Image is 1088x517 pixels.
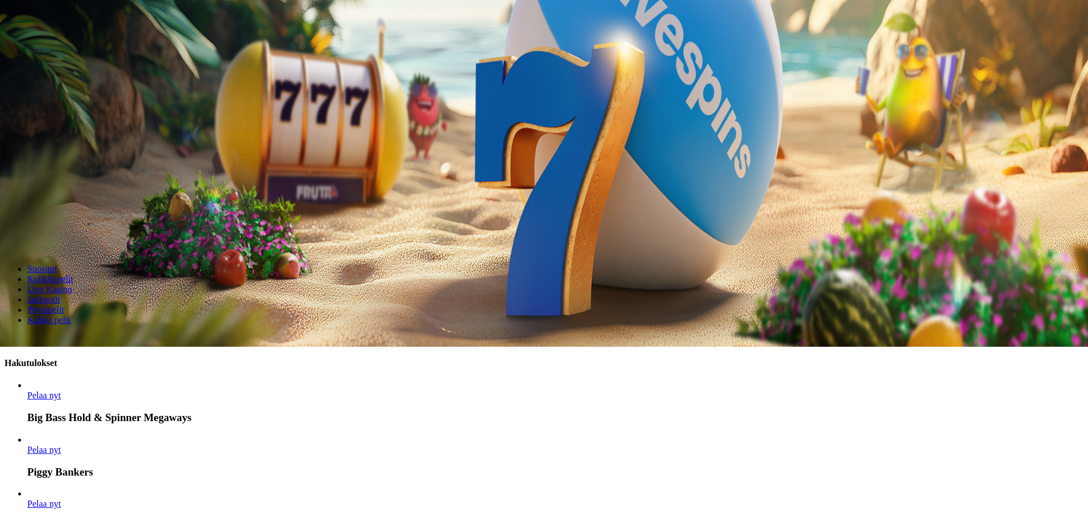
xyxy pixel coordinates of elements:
a: Jackpotit [27,295,60,304]
span: Pelaa nyt [27,445,61,455]
h4: Hakutulokset [5,358,1083,368]
a: Piggy Bankers [27,445,61,455]
span: Pelaa nyt [27,499,61,508]
article: Big Bass Hold & Spinner Megaways [27,380,1083,424]
a: Suositut [27,264,57,274]
nav: Lobby [5,245,1083,325]
h3: Piggy Bankers [27,466,1083,478]
article: Piggy Bankers [27,435,1083,478]
a: Live Kasino [27,284,72,294]
a: Big Bass Hold & Spinner Megaways [27,390,61,400]
a: Pöytäpelit [27,305,64,314]
a: Kaikki pelit [27,315,70,325]
a: Kolikkopelit [27,274,73,284]
h3: Big Bass Hold & Spinner Megaways [27,411,1083,424]
span: Pelaa nyt [27,390,61,400]
a: Big Bass Splash [27,499,61,508]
